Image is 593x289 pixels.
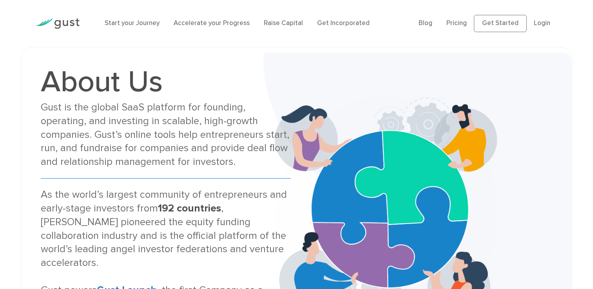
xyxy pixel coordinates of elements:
a: Blog [419,19,432,27]
a: Get Started [474,15,527,32]
a: Accelerate your Progress [174,19,250,27]
a: Get Incorporated [317,19,370,27]
a: Start your Journey [105,19,160,27]
a: Pricing [446,19,467,27]
img: Gust Logo [36,18,80,29]
div: Gust is the global SaaS platform for founding, operating, and investing in scalable, high-growth ... [41,101,291,169]
strong: 192 countries [158,202,221,214]
h1: About Us [41,67,291,97]
a: Login [534,19,550,27]
a: Raise Capital [264,19,303,27]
